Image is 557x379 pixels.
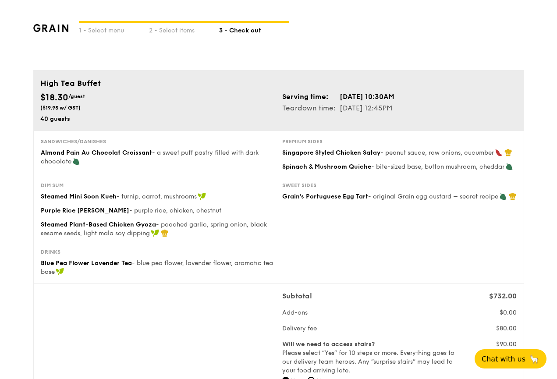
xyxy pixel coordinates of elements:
[41,221,267,237] span: - poached garlic, spring onion, black sesame seeds, light mala soy dipping
[380,149,494,156] span: - peanut sauce, raw onions, cucumber
[129,207,221,214] span: - purple rice, chicken, chestnut
[500,309,517,316] span: $0.00
[371,163,504,170] span: - bite-sized base, button mushroom, cheddar
[282,340,375,348] b: Will we need to access stairs?
[40,115,275,124] div: 40 guests
[339,91,395,103] td: [DATE] 10:30AM
[41,193,117,200] span: Steamed Mini Soon Kueh
[68,93,85,99] span: /guest
[41,221,156,228] span: Steamed Plant-Based Chicken Gyoza
[40,92,68,103] span: $18.30
[41,259,273,276] span: - blue pea flower, lavender flower, aromatic tea base
[504,149,512,156] img: icon-chef-hat.a58ddaea.svg
[161,229,169,237] img: icon-chef-hat.a58ddaea.svg
[117,193,197,200] span: - turnip, carrot, mushrooms
[41,248,275,255] div: Drinks
[282,292,312,300] span: Subtotal
[482,355,525,363] span: Chat with us
[529,354,539,364] span: 🦙
[41,182,275,189] div: Dim sum
[282,309,308,316] span: Add-ons
[282,182,517,189] div: Sweet sides
[282,163,371,170] span: Spinach & Mushroom Quiche
[475,349,546,368] button: Chat with us🦙
[41,207,129,214] span: Purple Rice [PERSON_NAME]
[282,193,368,200] span: Grain's Portuguese Egg Tart
[151,229,160,237] img: icon-vegan.f8ff3823.svg
[282,340,456,375] label: Please select “Yes” for 10 steps or more. Everything goes to our delivery team heroes. Any “surpr...
[41,138,275,145] div: Sandwiches/Danishes
[499,192,507,200] img: icon-vegetarian.fe4039eb.svg
[282,325,317,332] span: Delivery fee
[40,105,81,111] span: ($19.95 w/ GST)
[282,149,380,156] span: Singapore Styled Chicken Satay
[72,157,80,165] img: icon-vegetarian.fe4039eb.svg
[496,340,517,348] span: $90.00
[149,23,219,35] div: 2 - Select items
[495,149,503,156] img: icon-spicy.37a8142b.svg
[41,149,152,156] span: Almond Pain Au Chocolat Croissant
[339,103,395,114] td: [DATE] 12:45PM
[56,268,64,276] img: icon-vegan.f8ff3823.svg
[41,149,259,165] span: - a sweet puff pastry filled with dark chocolate
[509,192,517,200] img: icon-chef-hat.a58ddaea.svg
[40,77,517,89] div: High Tea Buffet
[79,23,149,35] div: 1 - Select menu
[33,24,69,32] img: grain-logotype.1cdc1e11.png
[41,259,132,267] span: Blue Pea Flower Lavender Tea
[496,325,517,332] span: $80.00
[282,138,517,145] div: Premium sides
[219,23,289,35] div: 3 - Check out
[489,292,517,300] span: $732.00
[368,193,498,200] span: - original Grain egg custard – secret recipe
[282,91,339,103] td: Serving time:
[505,163,513,170] img: icon-vegetarian.fe4039eb.svg
[282,103,339,114] td: Teardown time:
[198,192,206,200] img: icon-vegan.f8ff3823.svg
